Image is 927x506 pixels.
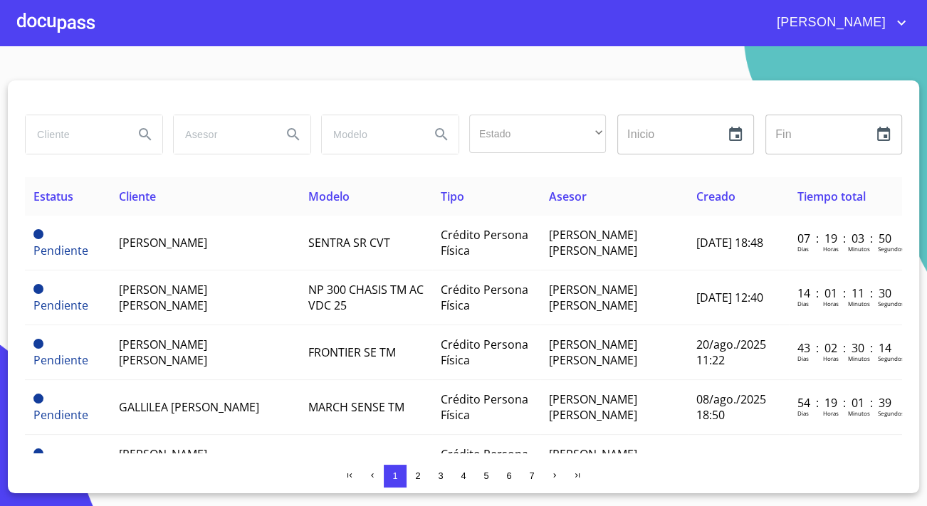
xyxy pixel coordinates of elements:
[696,189,735,204] span: Creado
[469,115,606,153] div: ​
[415,470,420,481] span: 2
[33,297,88,313] span: Pendiente
[276,117,310,152] button: Search
[33,284,43,294] span: Pendiente
[438,470,443,481] span: 3
[549,282,637,313] span: [PERSON_NAME] [PERSON_NAME]
[848,409,870,417] p: Minutos
[119,235,207,251] span: [PERSON_NAME]
[506,470,511,481] span: 6
[441,446,528,478] span: Crédito Persona Física
[128,117,162,152] button: Search
[308,282,424,313] span: NP 300 CHASIS TM AC VDC 25
[174,115,271,154] input: search
[848,245,870,253] p: Minutos
[823,409,839,417] p: Horas
[308,344,396,360] span: FRONTIER SE TM
[441,189,464,204] span: Tipo
[308,235,390,251] span: SENTRA SR CVT
[696,391,766,423] span: 08/ago./2025 18:50
[529,470,534,481] span: 7
[878,354,904,362] p: Segundos
[483,470,488,481] span: 5
[33,407,88,423] span: Pendiente
[322,115,419,154] input: search
[498,465,520,487] button: 6
[549,227,637,258] span: [PERSON_NAME] [PERSON_NAME]
[26,115,122,154] input: search
[308,189,350,204] span: Modelo
[407,465,429,487] button: 2
[823,354,839,362] p: Horas
[766,11,893,34] span: [PERSON_NAME]
[797,285,894,301] p: 14 : 01 : 11 : 30
[549,189,587,204] span: Asesor
[848,354,870,362] p: Minutos
[696,235,763,251] span: [DATE] 18:48
[797,189,866,204] span: Tiempo total
[520,465,543,487] button: 7
[461,470,466,481] span: 4
[797,245,809,253] p: Dias
[549,391,637,423] span: [PERSON_NAME] [PERSON_NAME]
[441,337,528,368] span: Crédito Persona Física
[878,245,904,253] p: Segundos
[797,395,894,411] p: 54 : 19 : 01 : 39
[797,231,894,246] p: 07 : 19 : 03 : 50
[33,229,43,239] span: Pendiente
[429,465,452,487] button: 3
[549,446,637,478] span: [PERSON_NAME] [PERSON_NAME]
[33,339,43,349] span: Pendiente
[797,300,809,307] p: Dias
[797,340,894,356] p: 43 : 02 : 30 : 14
[696,337,766,368] span: 20/ago./2025 11:22
[33,352,88,368] span: Pendiente
[392,470,397,481] span: 1
[33,189,73,204] span: Estatus
[797,450,894,465] p: 74 : 01 : 30 : 41
[766,11,910,34] button: account of current user
[441,282,528,313] span: Crédito Persona Física
[441,227,528,258] span: Crédito Persona Física
[823,300,839,307] p: Horas
[696,290,763,305] span: [DATE] 12:40
[878,409,904,417] p: Segundos
[549,337,637,368] span: [PERSON_NAME] [PERSON_NAME]
[119,446,207,478] span: [PERSON_NAME] [PERSON_NAME]
[797,409,809,417] p: Dias
[475,465,498,487] button: 5
[823,245,839,253] p: Horas
[848,300,870,307] p: Minutos
[384,465,407,487] button: 1
[33,448,43,458] span: Pendiente
[424,117,459,152] button: Search
[452,465,475,487] button: 4
[33,394,43,404] span: Pendiente
[119,282,207,313] span: [PERSON_NAME] [PERSON_NAME]
[33,243,88,258] span: Pendiente
[119,189,156,204] span: Cliente
[119,337,207,368] span: [PERSON_NAME] [PERSON_NAME]
[441,391,528,423] span: Crédito Persona Física
[797,354,809,362] p: Dias
[308,399,404,415] span: MARCH SENSE TM
[878,300,904,307] p: Segundos
[119,399,259,415] span: GALLILEA [PERSON_NAME]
